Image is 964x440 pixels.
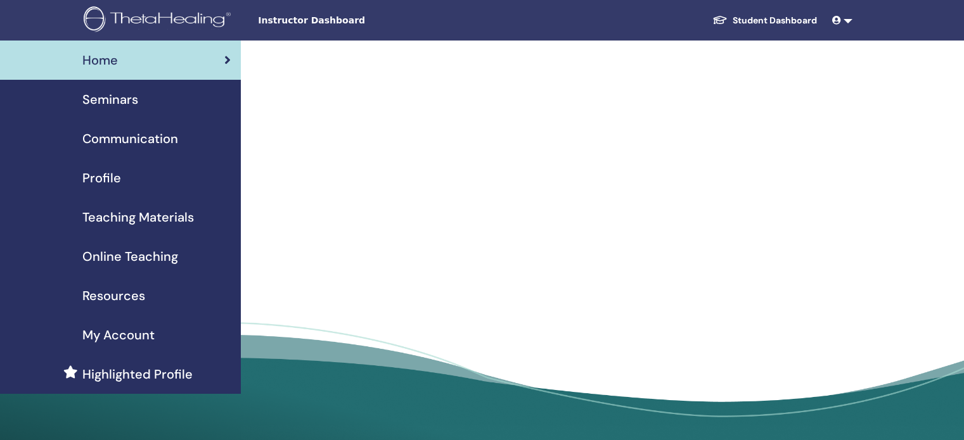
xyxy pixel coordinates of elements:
span: Resources [82,286,145,305]
span: Seminars [82,90,138,109]
img: graduation-cap-white.svg [712,15,728,25]
span: Online Teaching [82,247,178,266]
span: Profile [82,168,121,187]
span: Home [82,51,118,70]
a: Student Dashboard [702,9,827,32]
span: Highlighted Profile [82,365,193,384]
span: Teaching Materials [82,208,194,227]
span: My Account [82,325,155,344]
span: Communication [82,129,178,148]
img: logo.png [84,6,235,35]
span: Instructor Dashboard [258,14,448,27]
